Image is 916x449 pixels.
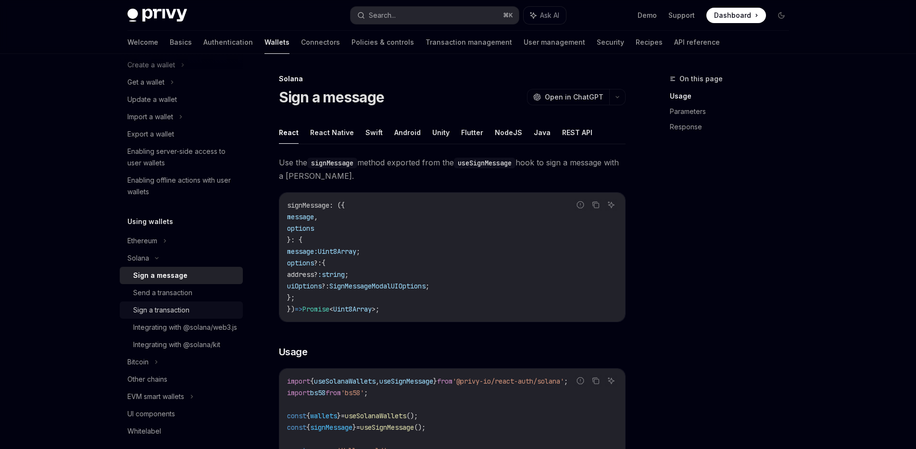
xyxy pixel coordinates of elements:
span: On this page [679,73,723,85]
span: address? [287,270,318,279]
a: Enabling server-side access to user wallets [120,143,243,172]
button: Flutter [461,121,483,144]
a: Dashboard [706,8,766,23]
div: Update a wallet [127,94,177,105]
button: NodeJS [495,121,522,144]
a: Authentication [203,31,253,54]
span: }) [287,305,295,313]
button: Android [394,121,421,144]
span: Promise [302,305,329,313]
span: message [287,212,314,221]
span: { [310,377,314,386]
span: => [295,305,302,313]
span: }: { [287,236,302,244]
span: Use the method exported from the hook to sign a message with a [PERSON_NAME]. [279,156,626,183]
span: : [318,270,322,279]
h1: Sign a message [279,88,385,106]
span: from [326,388,341,397]
a: Update a wallet [120,91,243,108]
a: Connectors [301,31,340,54]
a: Parameters [670,104,797,119]
span: Dashboard [714,11,751,20]
div: Sign a message [133,270,188,281]
span: useSignMessage [360,423,414,432]
button: Ask AI [605,374,617,387]
span: ; [364,388,368,397]
span: Uint8Array [318,247,356,256]
span: = [341,412,345,420]
span: , [376,377,379,386]
span: }; [287,293,295,302]
span: import [287,377,310,386]
button: Ask AI [605,199,617,211]
button: React [279,121,299,144]
img: dark logo [127,9,187,22]
a: Whitelabel [120,423,243,440]
a: UI components [120,405,243,423]
span: useSolanaWallets [345,412,406,420]
button: Report incorrect code [574,199,587,211]
span: Ask AI [540,11,559,20]
span: from [437,377,452,386]
div: Solana [279,74,626,84]
a: User management [524,31,585,54]
span: const [287,412,306,420]
span: { [322,259,326,267]
button: REST API [562,121,592,144]
span: : ({ [329,201,345,210]
span: ?: [314,259,322,267]
a: Support [668,11,695,20]
h5: Using wallets [127,216,173,227]
span: ; [564,377,568,386]
span: < [329,305,333,313]
a: Other chains [120,371,243,388]
span: ; [345,270,349,279]
span: signMessage [287,201,329,210]
a: Integrating with @solana/kit [120,336,243,353]
span: '@privy-io/react-auth/solana' [452,377,564,386]
a: Sign a message [120,267,243,284]
div: UI components [127,408,175,420]
button: Toggle dark mode [774,8,789,23]
span: 'bs58' [341,388,364,397]
a: Export a wallet [120,125,243,143]
div: Search... [369,10,396,21]
div: Bitcoin [127,356,149,368]
a: Transaction management [426,31,512,54]
a: Usage [670,88,797,104]
span: } [352,423,356,432]
div: EVM smart wallets [127,391,184,402]
span: import [287,388,310,397]
span: (); [414,423,426,432]
span: ; [426,282,429,290]
a: API reference [674,31,720,54]
a: Enabling offline actions with user wallets [120,172,243,200]
span: const [287,423,306,432]
span: > [372,305,376,313]
span: , [314,212,318,221]
a: Send a transaction [120,284,243,301]
div: Import a wallet [127,111,173,123]
code: useSignMessage [454,158,515,168]
button: Search...⌘K [351,7,519,24]
span: Usage [279,345,308,359]
span: ⌘ K [503,12,513,19]
span: Open in ChatGPT [545,92,603,102]
button: Java [534,121,551,144]
button: Report incorrect code [574,374,587,387]
span: message: [287,247,318,256]
a: Welcome [127,31,158,54]
a: Security [597,31,624,54]
span: useSolanaWallets [314,377,376,386]
button: Copy the contents from the code block [590,374,602,387]
span: signMessage [310,423,352,432]
span: useSignMessage [379,377,433,386]
span: (); [406,412,418,420]
a: Basics [170,31,192,54]
a: Integrating with @solana/web3.js [120,319,243,336]
div: Integrating with @solana/web3.js [133,322,237,333]
span: SignMessageModalUIOptions [329,282,426,290]
span: } [433,377,437,386]
span: ; [376,305,379,313]
span: } [337,412,341,420]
